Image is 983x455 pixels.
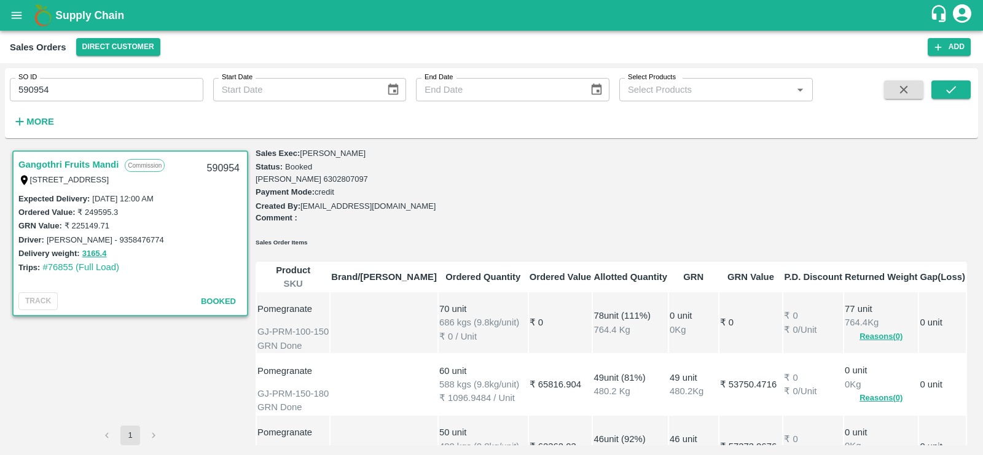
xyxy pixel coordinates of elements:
label: Delivery weight: [18,249,80,258]
label: Ordered Value: [18,208,75,217]
td: 70 unit [439,292,528,353]
label: Driver: [18,235,44,244]
b: Supply Chain [55,9,124,21]
label: End Date [425,72,453,82]
span: [EMAIL_ADDRESS][DOMAIN_NAME] [300,201,436,211]
label: Select Products [628,72,676,82]
td: ₹ 0 [529,292,592,353]
div: 588 kgs (9.8kg/unit) [439,378,527,391]
div: 0 unit [845,364,917,405]
b: GRN [683,272,703,282]
div: ₹ 0 / Unit [784,384,842,398]
td: ₹ 65816.904 [529,354,592,415]
button: open drawer [2,1,31,29]
div: GJ-PRM-150-180 [257,387,329,400]
div: 686 kgs (9.8kg/unit) [439,316,527,329]
span: credit [315,187,334,196]
b: Ordered Value [530,272,592,282]
div: ₹ 0 [784,309,842,322]
div: 49 unit ( 81 %) [593,371,667,399]
p: Commission [125,159,165,172]
b: Product [276,265,310,275]
label: GRN Value: [18,221,62,230]
input: Start Date [213,78,377,101]
button: Add [928,38,971,56]
button: Reasons(0) [845,391,917,405]
div: ₹ 0 [784,432,842,446]
input: End Date [416,78,579,101]
div: ₹ 1096.9484 / Unit [439,391,527,405]
button: Select DC [76,38,160,56]
div: 480.2 Kg [670,384,718,398]
label: [STREET_ADDRESS] [30,175,109,184]
td: ₹ 0 [719,292,783,353]
div: 0 Kg [845,439,917,453]
div: 0 Kg [845,378,917,391]
input: Select Products [623,82,789,98]
b: Allotted Quantity [593,272,667,282]
div: 77 unit [845,302,917,343]
div: 764.4 Kg [593,323,667,336]
button: Open [792,82,808,98]
div: 480.2 Kg [593,384,667,398]
div: 590954 [200,154,247,183]
span: Booked [201,297,236,306]
div: ₹ 0 / Unit [439,330,527,343]
p: Pomegranate [257,364,329,378]
div: 764.4 Kg [845,316,917,329]
img: logo [31,3,55,28]
p: Pomegranate [257,302,329,316]
label: Expected Delivery : [18,194,90,203]
button: Choose date [585,78,608,101]
label: ₹ 249595.3 [77,208,118,217]
td: 0 unit [919,292,965,353]
button: Reasons(0) [845,330,917,344]
a: Supply Chain [55,7,930,24]
button: page 1 [120,426,140,445]
td: 60 unit [439,354,528,415]
div: Sales Orders [10,39,66,55]
div: SKU [257,277,329,290]
div: ₹ 0 / Unit [784,323,842,336]
button: More [10,111,57,132]
input: Enter SO ID [10,78,203,101]
div: GRN Done [257,339,329,352]
button: Choose date [382,78,405,101]
p: Pomegranate [257,426,329,439]
span: [PERSON_NAME] [300,149,366,158]
label: Trips: [18,263,40,272]
div: 0 unit [670,309,718,336]
label: SO ID [18,72,37,82]
b: GRN Value [727,272,774,282]
b: Returned Weight [845,272,917,282]
div: account of current user [951,2,973,28]
strong: More [26,117,54,126]
div: GJ-PRM-100-150 [257,325,329,338]
nav: pagination navigation [95,426,165,445]
div: 49 unit [670,371,718,399]
label: ₹ 225149.71 [65,221,109,230]
div: 490 kgs (9.8kg/unit) [439,440,527,453]
label: Status: [256,162,283,171]
td: 0 unit [919,354,965,415]
div: 78 unit ( 111 %) [593,309,667,336]
label: [PERSON_NAME] - 9358476774 [47,235,164,244]
b: Gap(Loss) [920,272,965,282]
label: Comment : [256,212,297,224]
b: Ordered Quantity [445,272,520,282]
label: [DATE] 12:00 AM [92,194,153,203]
button: 3165.4 [82,247,107,261]
b: Brand/[PERSON_NAME] [331,272,437,282]
b: P.D. Discount [784,272,842,282]
div: customer-support [930,4,951,26]
label: Start Date [222,72,253,82]
label: Sales Exec : [256,149,300,158]
a: #76855 (Full Load) [42,262,119,272]
label: Created By : [256,201,300,211]
td: ₹ 53750.4716 [719,354,783,415]
label: Payment Mode : [256,187,315,196]
span: Booked [256,162,967,185]
div: 0 Kg [670,323,718,336]
div: GRN Done [257,400,329,414]
div: ₹ 0 [784,371,842,384]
